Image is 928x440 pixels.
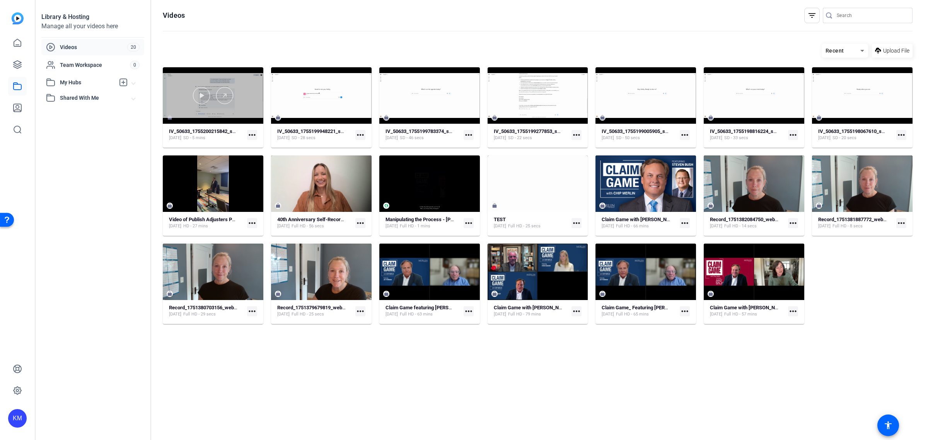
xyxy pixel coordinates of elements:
span: [DATE] [169,135,181,141]
span: [DATE] [710,311,722,317]
strong: IV_50633_1755198816224_screen [710,128,786,134]
mat-icon: more_horiz [571,218,582,228]
mat-icon: more_horiz [788,306,798,316]
img: blue-gradient.svg [12,12,24,24]
strong: Claim Game with [PERSON_NAME] Featuring [PERSON_NAME] (1) [710,305,856,310]
a: Record_1751381887772_webcam[DATE]Full HD - 8 secs [818,217,893,229]
strong: Claim Game_ Featuring [PERSON_NAME], Author of [PERSON_NAME] [602,305,755,310]
mat-icon: more_horiz [680,306,690,316]
span: Team Workspace [60,61,130,69]
strong: Claim Game with [PERSON_NAME] Featuring [PERSON_NAME] [494,305,632,310]
span: SD - 33 secs [724,135,748,141]
span: SD - 46 secs [400,135,424,141]
strong: TEST [494,217,506,222]
span: [DATE] [386,135,398,141]
span: Full HD - 79 mins [508,311,541,317]
strong: Record_1751379679819_webcam [277,305,352,310]
span: Full HD - 14 secs [724,223,757,229]
div: KM [8,409,27,428]
input: Search [837,11,906,20]
strong: IV_50633_1755200215842_screen [169,128,245,134]
a: Claim Game with [PERSON_NAME] Featuring [PERSON_NAME][DATE]Full HD - 66 mins [602,217,677,229]
span: [DATE] [602,311,614,317]
a: Manipulating the Process - [PERSON_NAME] Claim Game[DATE]Full HD - 1 mins [386,217,461,229]
mat-icon: more_horiz [680,218,690,228]
mat-icon: more_horiz [355,130,365,140]
span: Full HD - 57 mins [724,311,757,317]
span: [DATE] [277,223,290,229]
a: IV_50633_1755198816224_screen[DATE]SD - 33 secs [710,128,785,141]
span: Shared With Me [60,94,132,102]
span: [DATE] [602,135,614,141]
mat-icon: more_horiz [355,306,365,316]
span: [DATE] [386,311,398,317]
span: My Hubs [60,78,115,87]
a: IV_50633_1755199005905_screen[DATE]SD - 50 secs [602,128,677,141]
span: SD - 50 secs [616,135,640,141]
mat-icon: more_horiz [247,130,257,140]
span: Recent [826,48,844,54]
strong: 40th Anniversary Self-Recording Instructions [277,217,378,222]
span: [DATE] [386,223,398,229]
span: Full HD - 56 secs [292,223,324,229]
mat-icon: more_horiz [464,130,474,140]
a: IV_50633_1755200215842_screen[DATE]SD - 5 mins [169,128,244,141]
mat-icon: more_horiz [571,130,582,140]
strong: Record_1751380703156_webcam [169,305,244,310]
div: Manage all your videos here [41,22,144,31]
a: 40th Anniversary Self-Recording Instructions[DATE]Full HD - 56 secs [277,217,352,229]
strong: Video of Publish Adjusters Public Success Summit [169,217,281,222]
strong: IV_50633_1755199005905_screen [602,128,678,134]
mat-icon: more_horiz [680,130,690,140]
strong: Claim Game featuring [PERSON_NAME] [386,305,473,310]
mat-icon: more_horiz [464,306,474,316]
mat-expansion-panel-header: Shared With Me [41,90,144,106]
mat-icon: more_horiz [788,218,798,228]
mat-icon: more_horiz [247,218,257,228]
span: 0 [130,61,140,69]
mat-icon: more_horiz [896,130,906,140]
mat-icon: filter_list [807,11,817,20]
button: Upload File [872,44,913,58]
mat-icon: more_horiz [571,306,582,316]
span: Full HD - 63 mins [400,311,433,317]
span: [DATE] [602,223,614,229]
span: [DATE] [818,135,831,141]
span: [DATE] [710,223,722,229]
span: Full HD - 65 mins [616,311,649,317]
span: Full HD - 66 mins [616,223,649,229]
mat-expansion-panel-header: My Hubs [41,75,144,90]
a: IV_50633_1755199948221_screen[DATE]SD - 28 secs [277,128,352,141]
strong: IV_50633_1755199277853_screen [494,128,570,134]
strong: Claim Game with [PERSON_NAME] Featuring [PERSON_NAME] [602,217,740,222]
span: [DATE] [494,135,506,141]
a: Record_1751380703156_webcam[DATE]Full HD - 29 secs [169,305,244,317]
span: Full HD - 25 secs [292,311,324,317]
strong: Manipulating the Process - [PERSON_NAME] Claim Game [386,217,512,222]
a: Record_1751379679819_webcam[DATE]Full HD - 25 secs [277,305,352,317]
span: [DATE] [494,311,506,317]
span: [DATE] [169,223,181,229]
span: 20 [127,43,140,51]
span: Upload File [883,47,909,55]
strong: IV_50633_1755199948221_screen [277,128,353,134]
a: IV_50633_1755199783374_screen[DATE]SD - 46 secs [386,128,461,141]
h1: Videos [163,11,185,20]
mat-icon: more_horiz [896,218,906,228]
a: Video of Publish Adjusters Public Success Summit[DATE]HD - 27 mins [169,217,244,229]
mat-icon: more_horiz [464,218,474,228]
strong: Record_1751381887772_webcam [818,217,893,222]
a: IV_50633_1755199277853_screen[DATE]SD - 22 secs [494,128,569,141]
a: TEST[DATE]Full HD - 25 secs [494,217,569,229]
mat-icon: more_horiz [247,306,257,316]
span: [DATE] [169,311,181,317]
span: [DATE] [494,223,506,229]
mat-icon: more_horiz [355,218,365,228]
span: Full HD - 25 secs [508,223,541,229]
span: Videos [60,43,127,51]
span: Full HD - 1 mins [400,223,430,229]
span: [DATE] [277,135,290,141]
span: SD - 22 secs [508,135,532,141]
mat-icon: accessibility [884,421,893,430]
span: SD - 5 mins [183,135,205,141]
